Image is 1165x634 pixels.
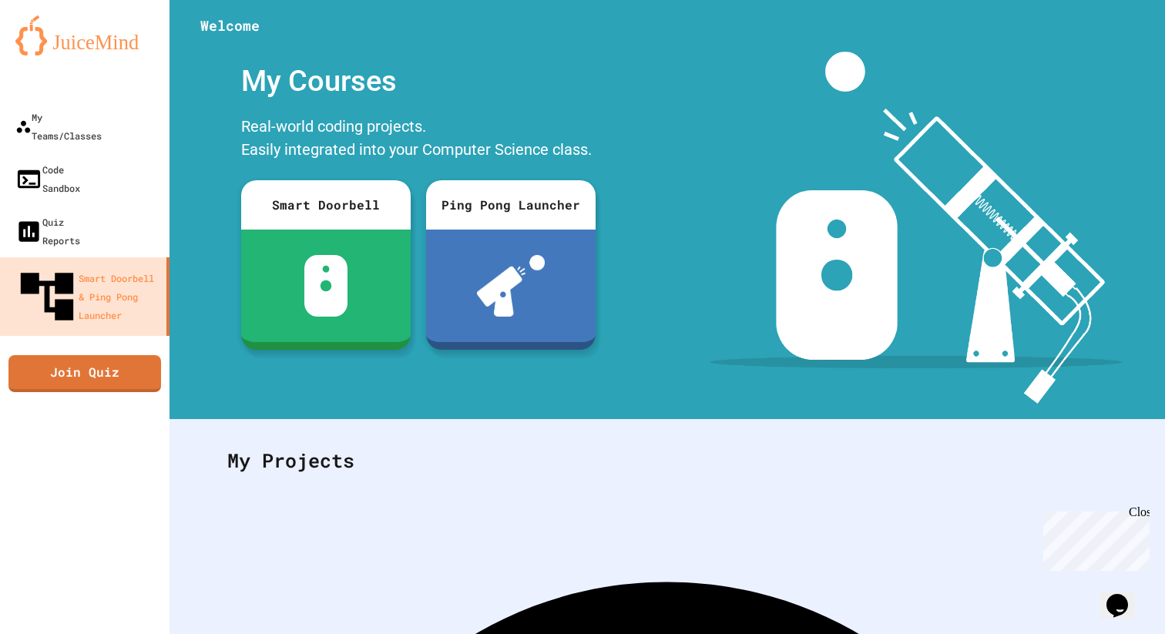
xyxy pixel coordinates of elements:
[477,255,546,317] img: ppl-with-ball.png
[1037,505,1150,571] iframe: chat widget
[1100,572,1150,619] iframe: chat widget
[710,52,1123,404] img: banner-image-my-projects.png
[15,213,80,250] div: Quiz Reports
[233,52,603,111] div: My Courses
[15,15,154,55] img: logo-orange.svg
[304,255,348,317] img: sdb-white.svg
[6,6,106,98] div: Chat with us now!Close
[233,111,603,169] div: Real-world coding projects. Easily integrated into your Computer Science class.
[8,355,161,392] a: Join Quiz
[15,160,80,197] div: Code Sandbox
[15,108,102,145] div: My Teams/Classes
[15,265,160,328] div: Smart Doorbell & Ping Pong Launcher
[241,180,411,230] div: Smart Doorbell
[426,180,596,230] div: Ping Pong Launcher
[212,431,1123,491] div: My Projects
